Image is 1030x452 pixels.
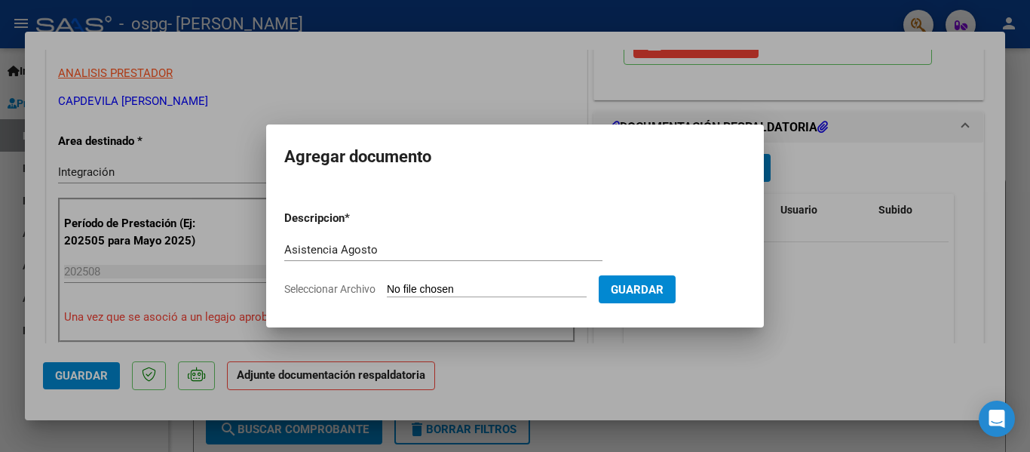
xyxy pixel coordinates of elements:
[599,275,676,303] button: Guardar
[284,143,746,171] h2: Agregar documento
[979,401,1015,437] div: Open Intercom Messenger
[284,210,423,227] p: Descripcion
[611,283,664,297] span: Guardar
[284,283,376,295] span: Seleccionar Archivo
